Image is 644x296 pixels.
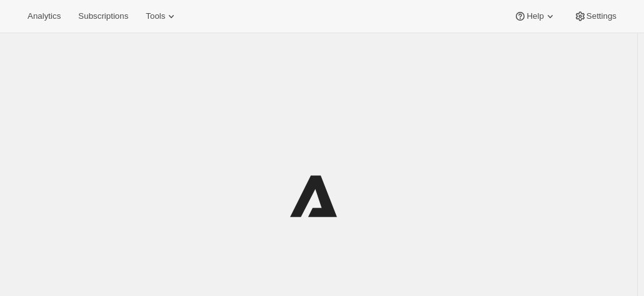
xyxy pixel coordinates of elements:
span: Subscriptions [78,11,128,21]
span: Help [526,11,543,21]
button: Tools [138,8,185,25]
button: Analytics [20,8,68,25]
button: Help [506,8,563,25]
span: Tools [146,11,165,21]
button: Settings [566,8,624,25]
span: Analytics [28,11,61,21]
button: Subscriptions [71,8,136,25]
span: Settings [586,11,616,21]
